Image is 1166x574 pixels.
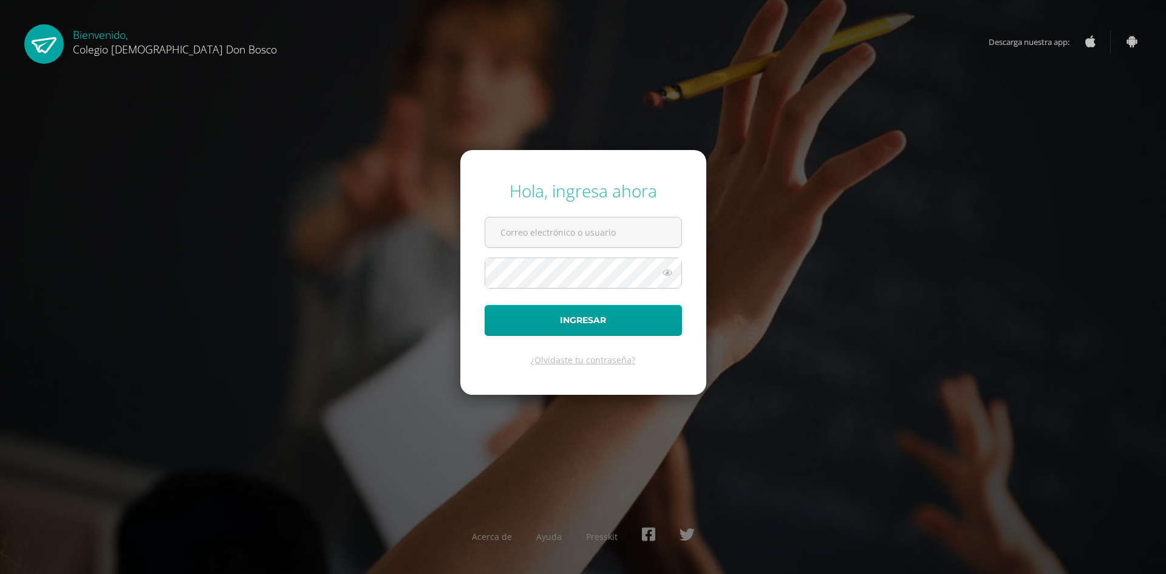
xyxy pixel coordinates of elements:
[485,217,681,247] input: Correo electrónico o usuario
[485,305,682,336] button: Ingresar
[586,531,618,542] a: Presskit
[485,179,682,202] div: Hola, ingresa ahora
[989,30,1082,53] span: Descarga nuestra app:
[531,354,635,366] a: ¿Olvidaste tu contraseña?
[472,531,512,542] a: Acerca de
[73,24,277,56] div: Bienvenido,
[73,42,277,56] span: Colegio [DEMOGRAPHIC_DATA] Don Bosco
[536,531,562,542] a: Ayuda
